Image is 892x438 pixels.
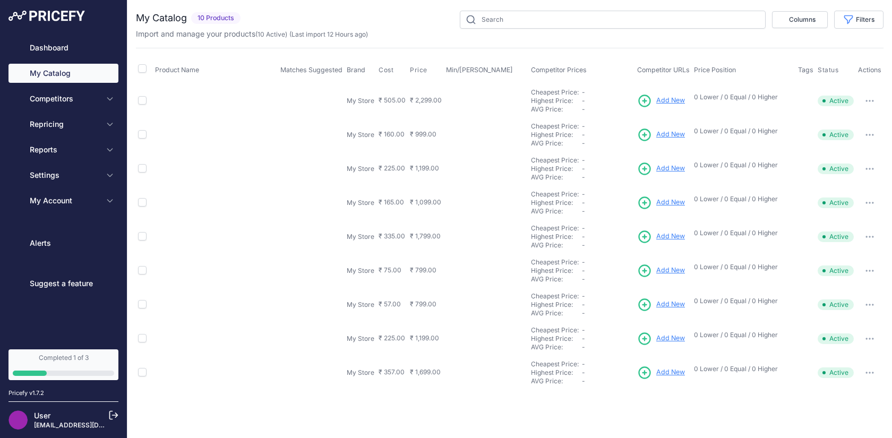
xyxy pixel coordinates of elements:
a: [EMAIL_ADDRESS][DOMAIN_NAME] [34,421,145,429]
span: ₹ 799.00 [410,266,436,274]
p: 0 Lower / 0 Equal / 0 Higher [694,229,787,237]
p: 0 Lower / 0 Equal / 0 Higher [694,127,787,135]
span: - [582,207,585,215]
a: Add New [637,229,685,244]
div: AVG Price: [531,173,582,182]
span: - [582,122,585,130]
span: Repricing [30,119,99,130]
span: Active [818,299,854,310]
span: - [582,139,585,147]
button: Status [818,66,841,74]
span: Add New [656,367,685,377]
span: ₹ 165.00 [379,198,404,206]
input: Search [460,11,766,29]
span: Product Name [155,66,199,74]
button: Repricing [8,115,118,134]
a: Cheapest Price: [531,292,579,300]
div: Completed 1 of 3 [13,354,114,362]
div: Pricefy v1.7.2 [8,389,44,398]
span: Active [818,265,854,276]
nav: Sidebar [8,38,118,337]
div: Highest Price: [531,300,582,309]
p: 0 Lower / 0 Equal / 0 Higher [694,263,787,271]
p: My Store [347,368,374,377]
h2: My Catalog [136,11,187,25]
span: ₹ 2,299.00 [410,96,442,104]
span: Tags [798,66,813,74]
a: Add New [637,161,685,176]
a: Add New [637,331,685,346]
span: ₹ 335.00 [379,232,405,240]
span: ₹ 357.00 [379,368,405,376]
span: Price [410,66,427,74]
p: 0 Lower / 0 Equal / 0 Higher [694,365,787,373]
div: AVG Price: [531,275,582,284]
span: 10 Products [191,12,241,24]
button: Columns [772,11,828,28]
div: Highest Price: [531,267,582,275]
span: ₹ 799.00 [410,300,436,308]
span: Active [818,333,854,344]
span: - [582,377,585,385]
span: ₹ 505.00 [379,96,406,104]
button: Competitors [8,89,118,108]
p: 0 Lower / 0 Equal / 0 Higher [694,161,787,169]
span: ( ) [255,30,287,38]
button: Filters [834,11,884,29]
span: Active [818,231,854,242]
div: AVG Price: [531,207,582,216]
div: Highest Price: [531,334,582,343]
span: - [582,224,585,232]
span: - [582,275,585,283]
span: Actions [858,66,881,74]
a: Cheapest Price: [531,224,579,232]
p: 0 Lower / 0 Equal / 0 Higher [694,297,787,305]
span: - [582,267,585,274]
div: AVG Price: [531,309,582,317]
div: AVG Price: [531,377,582,385]
p: My Store [347,267,374,275]
span: ₹ 999.00 [410,130,436,138]
button: Reports [8,140,118,159]
a: Suggest a feature [8,274,118,293]
span: Add New [656,130,685,140]
span: Add New [656,265,685,276]
div: Highest Price: [531,368,582,377]
span: ₹ 1,199.00 [410,164,439,172]
a: Add New [637,195,685,210]
a: Cheapest Price: [531,360,579,368]
span: - [582,131,585,139]
span: Active [818,367,854,378]
button: Price [410,66,430,74]
span: Settings [30,170,99,181]
div: Highest Price: [531,131,582,139]
p: My Store [347,300,374,309]
p: My Store [347,131,374,139]
span: Matches Suggested [280,66,342,74]
img: Pricefy Logo [8,11,85,21]
a: Add New [637,297,685,312]
span: - [582,173,585,181]
span: - [582,343,585,351]
span: My Account [30,195,99,206]
span: Active [818,197,854,208]
span: Add New [656,164,685,174]
span: Add New [656,197,685,208]
p: My Store [347,199,374,207]
span: Min/[PERSON_NAME] [446,66,513,74]
div: Highest Price: [531,165,582,173]
div: Highest Price: [531,199,582,207]
span: - [582,326,585,334]
span: - [582,165,585,173]
span: Add New [656,96,685,106]
a: Dashboard [8,38,118,57]
span: Competitor URLs [637,66,690,74]
span: - [582,300,585,308]
span: - [582,190,585,198]
a: Cheapest Price: [531,122,579,130]
span: - [582,334,585,342]
span: Cost [379,66,393,74]
span: Status [818,66,839,74]
span: Active [818,96,854,106]
a: Cheapest Price: [531,326,579,334]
